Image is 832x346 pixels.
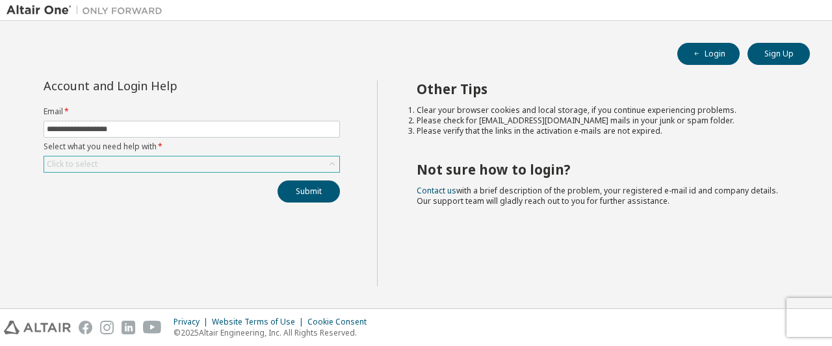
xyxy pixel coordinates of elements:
[417,185,456,196] a: Contact us
[79,321,92,334] img: facebook.svg
[143,321,162,334] img: youtube.svg
[44,142,340,152] label: Select what you need help with
[100,321,114,334] img: instagram.svg
[417,185,778,206] span: with a brief description of the problem, your registered e-mail id and company details. Our suppo...
[417,80,787,97] h2: Other Tips
[4,321,71,334] img: altair_logo.svg
[6,4,169,17] img: Altair One
[47,159,97,169] div: Click to select
[417,116,787,126] li: Please check for [EMAIL_ADDRESS][DOMAIN_NAME] mails in your junk or spam folder.
[747,43,810,65] button: Sign Up
[174,317,212,327] div: Privacy
[307,317,374,327] div: Cookie Consent
[44,80,281,91] div: Account and Login Help
[677,43,740,65] button: Login
[417,105,787,116] li: Clear your browser cookies and local storage, if you continue experiencing problems.
[122,321,135,334] img: linkedin.svg
[44,156,339,172] div: Click to select
[417,126,787,136] li: Please verify that the links in the activation e-mails are not expired.
[417,161,787,178] h2: Not sure how to login?
[278,180,340,203] button: Submit
[212,317,307,327] div: Website Terms of Use
[174,327,374,338] p: © 2025 Altair Engineering, Inc. All Rights Reserved.
[44,106,340,117] label: Email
